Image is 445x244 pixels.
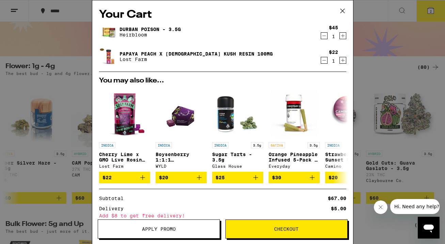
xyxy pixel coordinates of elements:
[212,152,263,163] p: Sugar Tarts - 3.5g
[321,32,328,39] button: Decrement
[99,22,118,42] img: Durban Poison - 3.5g
[156,164,207,168] div: WYLD
[99,88,150,172] a: Open page for Cherry Lime x GMO Live Rosin Chews from Lost Farm
[163,88,199,139] img: WYLD - Boysenberry 1:1:1 THC:CBD:CBN Gummies
[329,58,338,64] div: 1
[329,175,338,180] span: $20
[269,88,320,139] img: Everyday - Orange Pineapple Infused 5-Pack - 3.5g
[159,175,168,180] span: $20
[99,48,118,66] img: Papaya Peach X Hindu Kush Resin 100mg
[99,88,150,139] img: Lost Farm - Cherry Lime x GMO Live Rosin Chews
[225,219,348,239] button: Checkout
[329,49,338,55] div: $22
[156,142,172,148] p: INDICA
[120,32,181,37] p: Heirbloom
[325,164,376,168] div: Camino
[212,88,263,139] img: Glass House - Sugar Tarts - 3.5g
[99,206,128,211] div: Delivery
[142,227,176,231] span: Apply Promo
[99,196,128,201] div: Subtotal
[98,219,220,239] button: Apply Promo
[329,25,338,30] div: $45
[120,57,273,62] p: Lost Farm
[156,152,207,163] p: Boysenberry 1:1:1 THC:CBD:CBN Gummies
[325,88,376,139] img: Camino - Strawberry Sunset Sour Gummies
[99,152,150,163] p: Cherry Lime x GMO Live Rosin Chews
[99,164,150,168] div: Lost Farm
[269,88,320,172] a: Open page for Orange Pineapple Infused 5-Pack - 3.5g from Everyday
[321,57,328,64] button: Decrement
[331,206,346,211] div: $5.00
[374,200,387,214] iframe: Close message
[251,142,263,148] p: 3.5g
[102,175,112,180] span: $22
[156,172,207,183] button: Add to bag
[390,199,440,214] iframe: Message from company
[325,172,376,183] button: Add to bag
[212,88,263,172] a: Open page for Sugar Tarts - 3.5g from Glass House
[269,172,320,183] button: Add to bag
[156,88,207,172] a: Open page for Boysenberry 1:1:1 THC:CBD:CBN Gummies from WYLD
[99,213,346,218] div: Add $8 to get free delivery!
[339,32,346,39] button: Increment
[325,152,376,163] p: Strawberry Sunset Sour Gummies
[329,34,338,39] div: 1
[418,217,440,239] iframe: Button to launch messaging window
[216,175,225,180] span: $25
[325,88,376,172] a: Open page for Strawberry Sunset Sour Gummies from Camino
[274,227,299,231] span: Checkout
[325,142,341,148] p: INDICA
[212,172,263,183] button: Add to bag
[120,27,181,32] a: Durban Poison - 3.5g
[212,164,263,168] div: Glass House
[269,142,285,148] p: SATIVA
[99,77,346,84] h2: You may also like...
[307,142,320,148] p: 3.5g
[99,172,150,183] button: Add to bag
[212,142,228,148] p: INDICA
[269,164,320,168] div: Everyday
[120,51,273,57] a: Papaya Peach X [DEMOGRAPHIC_DATA] Kush Resin 100mg
[339,57,346,64] button: Increment
[269,152,320,163] p: Orange Pineapple Infused 5-Pack - 3.5g
[328,196,346,201] div: $67.00
[99,7,346,22] h2: Your Cart
[99,142,115,148] p: INDICA
[272,175,281,180] span: $30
